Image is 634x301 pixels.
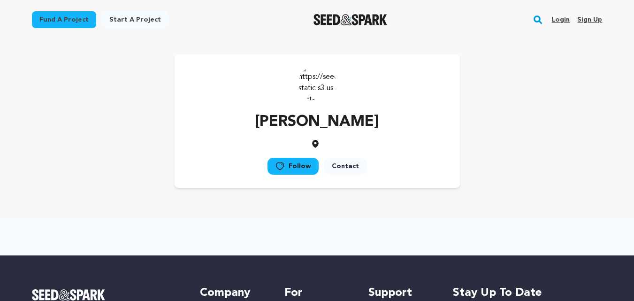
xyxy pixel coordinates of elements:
[32,289,182,301] a: Seed&Spark Homepage
[313,14,387,25] img: Seed&Spark Logo Dark Mode
[255,111,379,133] p: [PERSON_NAME]
[324,158,367,175] a: Contact
[298,64,336,101] img: https://seedandspark-static.s3.us-east-2.amazonaws.com/images/User/002/311/157/medium/ACg8ocL46pF...
[368,286,434,301] h5: Support
[32,289,106,301] img: Seed&Spark Logo
[32,11,96,28] a: Fund a project
[102,11,168,28] a: Start a project
[200,286,265,301] h5: Company
[551,12,570,27] a: Login
[267,158,319,175] a: Follow
[577,12,602,27] a: Sign up
[453,286,603,301] h5: Stay up to date
[313,14,387,25] a: Seed&Spark Homepage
